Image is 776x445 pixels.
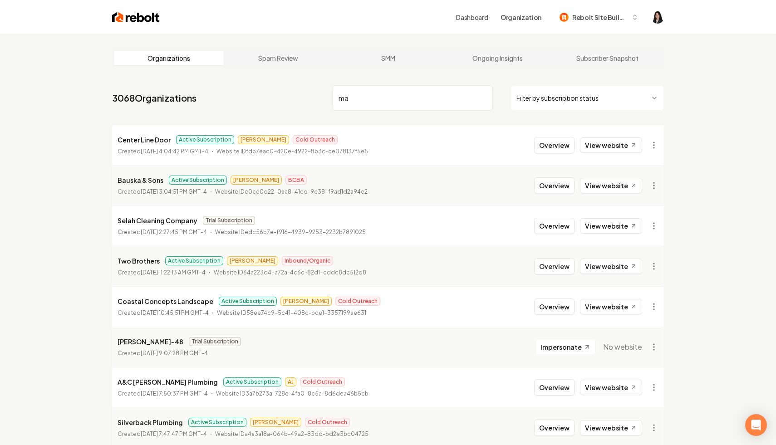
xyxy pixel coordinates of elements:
span: Trial Subscription [203,216,255,225]
p: A&C [PERSON_NAME] Plumbing [118,377,218,387]
span: Trial Subscription [189,337,241,346]
span: Active Subscription [176,135,234,144]
span: Inbound/Organic [282,256,333,265]
button: Impersonate [535,339,596,355]
button: Overview [534,258,575,274]
time: [DATE] 3:04:51 PM GMT-4 [141,188,207,195]
p: Created [118,228,207,237]
button: Overview [534,379,575,396]
a: View website [580,178,642,193]
span: No website [603,342,642,352]
button: Overview [534,177,575,194]
span: Rebolt Site Builder [572,13,628,22]
p: Website ID 3a7b273a-728e-4fa0-8c5a-8d6dea46b5cb [216,389,368,398]
p: Website ID 58ee74c9-5c41-408c-bce1-3357199ae631 [217,308,366,318]
span: Impersonate [540,342,582,352]
p: Created [118,308,209,318]
span: Cold Outreach [300,377,345,386]
p: Created [118,430,207,439]
p: Website ID 64a223d4-a72a-4c6c-82d1-cddc8dc512d8 [214,268,366,277]
time: [DATE] 9:07:28 PM GMT-4 [141,350,208,357]
button: Overview [534,218,575,234]
span: Active Subscription [165,256,223,265]
span: BCBA [285,176,307,185]
p: Coastal Concepts Landscape [118,296,213,307]
span: Active Subscription [169,176,227,185]
a: Spam Review [224,51,334,65]
div: Open Intercom Messenger [745,414,767,436]
button: Organization [495,9,547,25]
p: Website ID a4a3a18a-064b-49a2-83dd-bd2e3bc04725 [215,430,368,439]
a: View website [580,380,642,395]
a: Dashboard [456,13,488,22]
p: Created [118,389,208,398]
span: Active Subscription [223,377,281,386]
p: Silverback Plumbing [118,417,183,428]
a: View website [580,420,642,435]
img: Rebolt Logo [112,11,160,24]
span: [PERSON_NAME] [280,297,332,306]
span: [PERSON_NAME] [250,418,301,427]
span: Cold Outreach [335,297,380,306]
p: Website ID fdb7eac0-420e-4922-8b3c-ce078137f5e5 [216,147,368,156]
p: Created [118,147,208,156]
span: AJ [285,377,296,386]
input: Search by name or ID [333,85,492,111]
a: View website [580,299,642,314]
p: [PERSON_NAME]-48 [118,336,183,347]
span: Active Subscription [188,418,246,427]
a: 3068Organizations [112,92,196,104]
time: [DATE] 11:22:13 AM GMT-4 [141,269,206,276]
span: Cold Outreach [293,135,338,144]
button: Overview [534,420,575,436]
p: Created [118,187,207,196]
a: Organizations [114,51,224,65]
p: Created [118,349,208,358]
time: [DATE] 4:04:42 PM GMT-4 [141,148,208,155]
a: Ongoing Insights [443,51,553,65]
img: Haley Paramoure [651,11,664,24]
a: View website [580,259,642,274]
time: [DATE] 10:45:51 PM GMT-4 [141,309,209,316]
time: [DATE] 2:27:45 PM GMT-4 [141,229,207,235]
time: [DATE] 7:50:37 PM GMT-4 [141,390,208,397]
p: Selah Cleaning Company [118,215,197,226]
p: Website ID edc56b7e-f916-4939-9253-2232b7891025 [215,228,366,237]
span: Active Subscription [219,297,277,306]
p: Website ID e0ce0d22-0aa8-41cd-9c38-f9ad1d2a94e2 [215,187,368,196]
p: Center Line Door [118,134,171,145]
span: Cold Outreach [305,418,350,427]
p: Two Brothers [118,255,160,266]
span: [PERSON_NAME] [231,176,282,185]
img: Rebolt Site Builder [560,13,569,22]
button: Overview [534,298,575,315]
span: [PERSON_NAME] [227,256,278,265]
time: [DATE] 7:47:47 PM GMT-4 [141,430,207,437]
button: Overview [534,137,575,153]
p: Created [118,268,206,277]
button: Open user button [651,11,664,24]
a: Subscriber Snapshot [552,51,662,65]
span: [PERSON_NAME] [238,135,289,144]
a: SMM [333,51,443,65]
a: View website [580,137,642,153]
p: Bauska & Sons [118,175,163,186]
a: View website [580,218,642,234]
